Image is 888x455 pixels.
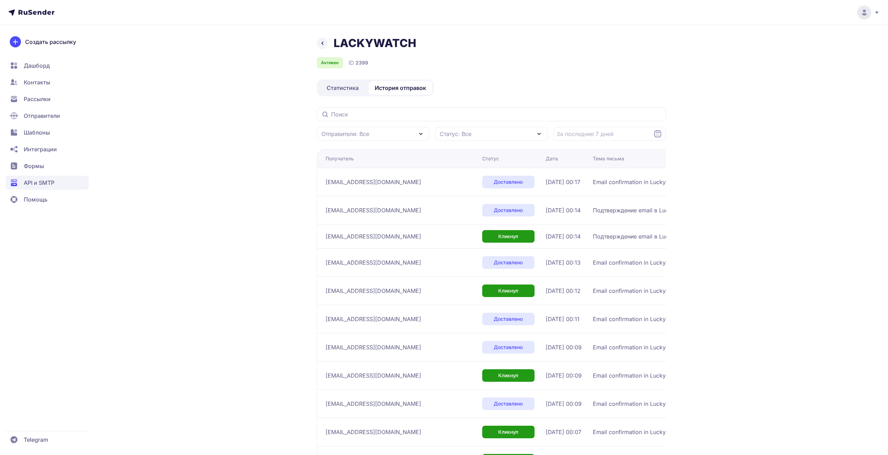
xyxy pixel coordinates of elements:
span: [EMAIL_ADDRESS][DOMAIN_NAME] [326,232,421,241]
span: Отправители: Все [321,130,369,138]
span: Подтверждение email в Luckywatch [593,232,691,241]
a: Статистика [318,81,367,95]
span: [DATE] 00:09 [546,371,582,380]
span: Email confirmation in Luckywatch [593,343,681,351]
span: Дашборд [24,61,50,70]
span: [DATE] 00:09 [546,400,582,408]
div: Тема письма [593,155,624,162]
span: Отправители [24,112,60,120]
span: Рассылки [24,95,51,103]
span: Активен [321,60,338,66]
span: Доставлено [494,400,523,407]
span: [EMAIL_ADDRESS][DOMAIN_NAME] [326,400,421,408]
span: [DATE] 00:11 [546,315,580,323]
input: Поиск [317,107,666,121]
a: История отправок [368,81,432,95]
span: API и SMTP [24,179,54,187]
span: Email confirmation in Luckywatch [593,258,681,267]
span: Кликнул [498,287,518,294]
span: Email confirmation in Luckywatch [593,428,681,436]
span: Кликнул [498,372,518,379]
span: Telegram [24,435,48,444]
span: [DATE] 00:07 [546,428,581,436]
span: Статистика [327,84,359,92]
h1: LACKYWATCH [334,36,416,50]
div: Статус [482,155,499,162]
input: Datepicker input [553,127,666,141]
span: [EMAIL_ADDRESS][DOMAIN_NAME] [326,178,421,186]
span: История отправок [375,84,426,92]
span: [EMAIL_ADDRESS][DOMAIN_NAME] [326,428,421,436]
span: Контакты [24,78,50,86]
span: Подтверждение email в Luckywatch [593,206,691,214]
span: [DATE] 00:14 [546,206,581,214]
span: Шаблоны [24,128,50,137]
span: [DATE] 00:14 [546,232,581,241]
span: Доставлено [494,259,523,266]
span: [DATE] 00:09 [546,343,582,351]
span: Формы [24,162,44,170]
span: Email confirmation in Luckywatch [593,371,681,380]
span: [EMAIL_ADDRESS][DOMAIN_NAME] [326,343,421,351]
span: Email confirmation in Luckywatch [593,400,681,408]
span: Email confirmation in Luckywatch [593,315,681,323]
span: Помощь [24,195,47,204]
span: [DATE] 00:12 [546,287,581,295]
div: ID [349,59,368,67]
span: Email confirmation in Luckywatch [593,287,681,295]
div: Дата [546,155,558,162]
span: Email confirmation in Luckywatch [593,178,681,186]
span: Создать рассылку [25,38,76,46]
span: [DATE] 00:13 [546,258,581,267]
span: [DATE] 00:17 [546,178,580,186]
span: Интеграции [24,145,57,153]
a: Telegram [6,433,89,447]
div: Получатель [326,155,354,162]
span: Доставлено [494,344,523,351]
span: Доставлено [494,316,523,323]
span: Кликнул [498,233,518,240]
span: 2399 [356,59,368,66]
span: [EMAIL_ADDRESS][DOMAIN_NAME] [326,258,421,267]
span: [EMAIL_ADDRESS][DOMAIN_NAME] [326,371,421,380]
span: Кликнул [498,429,518,435]
span: [EMAIL_ADDRESS][DOMAIN_NAME] [326,287,421,295]
span: [EMAIL_ADDRESS][DOMAIN_NAME] [326,206,421,214]
span: Статус: Все [440,130,471,138]
span: Доставлено [494,179,523,185]
span: [EMAIL_ADDRESS][DOMAIN_NAME] [326,315,421,323]
span: Доставлено [494,207,523,214]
